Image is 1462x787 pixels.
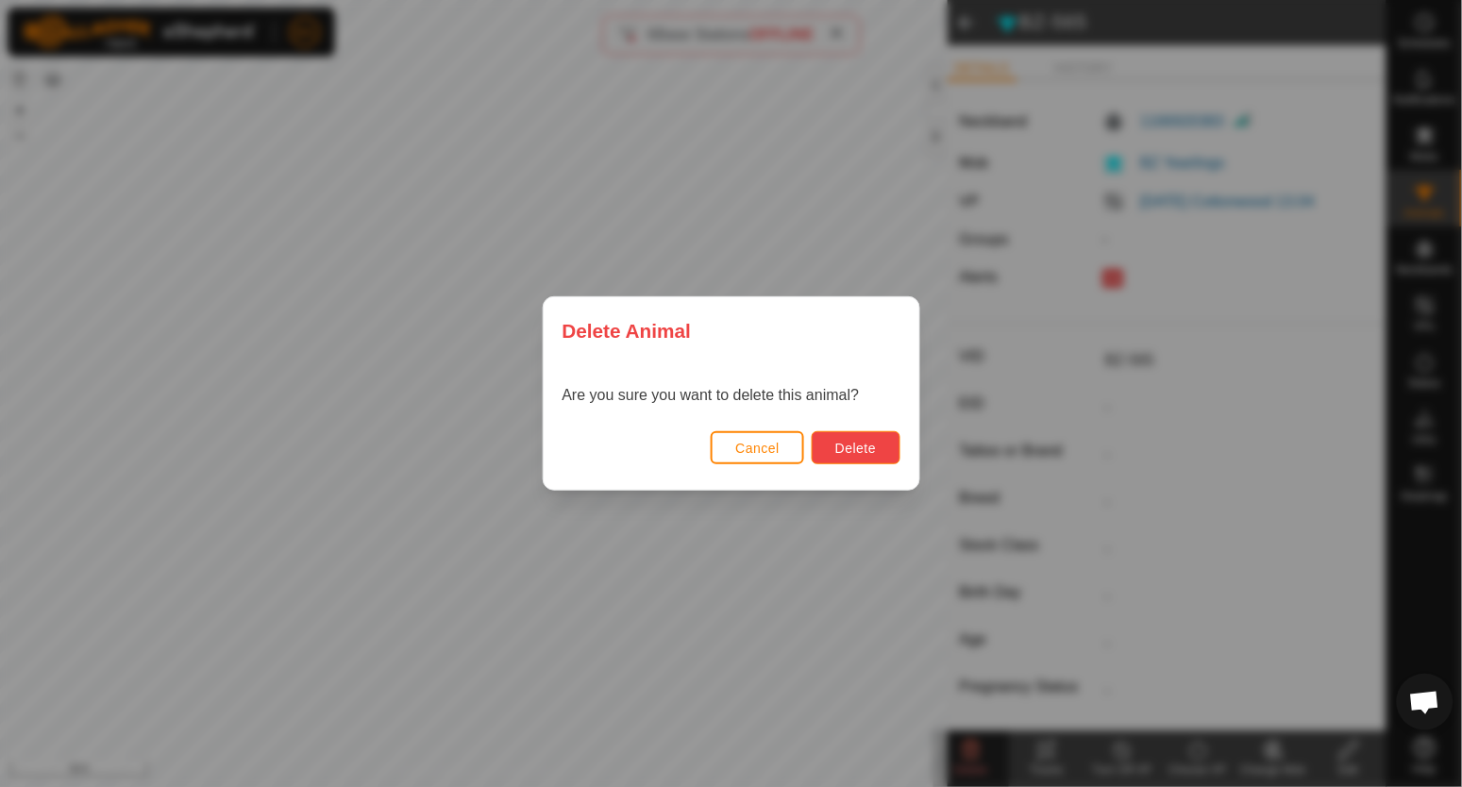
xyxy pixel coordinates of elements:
button: Delete [812,431,899,464]
button: Cancel [711,431,804,464]
div: Open chat [1397,674,1454,730]
span: Cancel [735,441,780,456]
span: Are you sure you want to delete this animal? [563,387,860,403]
div: Delete Animal [544,297,919,364]
span: Delete [835,441,876,456]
